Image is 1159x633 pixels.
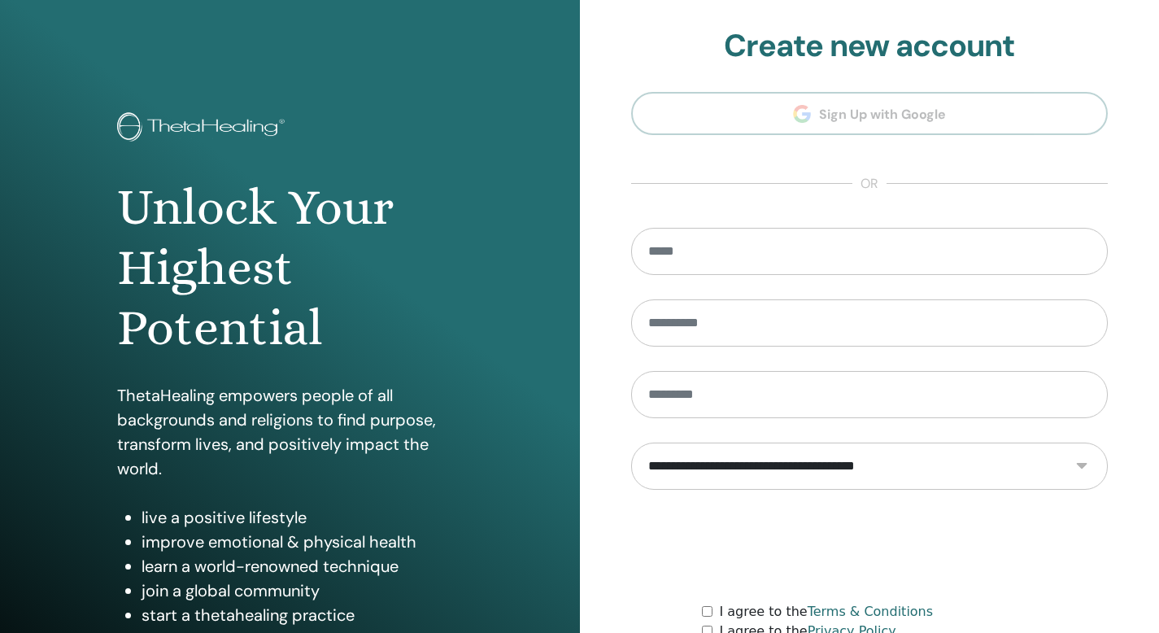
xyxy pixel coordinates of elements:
[142,603,463,627] li: start a thetahealing practice
[852,174,887,194] span: or
[808,604,933,619] a: Terms & Conditions
[117,383,463,481] p: ThetaHealing empowers people of all backgrounds and religions to find purpose, transform lives, a...
[142,554,463,578] li: learn a world-renowned technique
[631,28,1109,65] h2: Create new account
[719,602,933,622] label: I agree to the
[142,530,463,554] li: improve emotional & physical health
[117,177,463,359] h1: Unlock Your Highest Potential
[746,514,993,578] iframe: reCAPTCHA
[142,505,463,530] li: live a positive lifestyle
[142,578,463,603] li: join a global community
